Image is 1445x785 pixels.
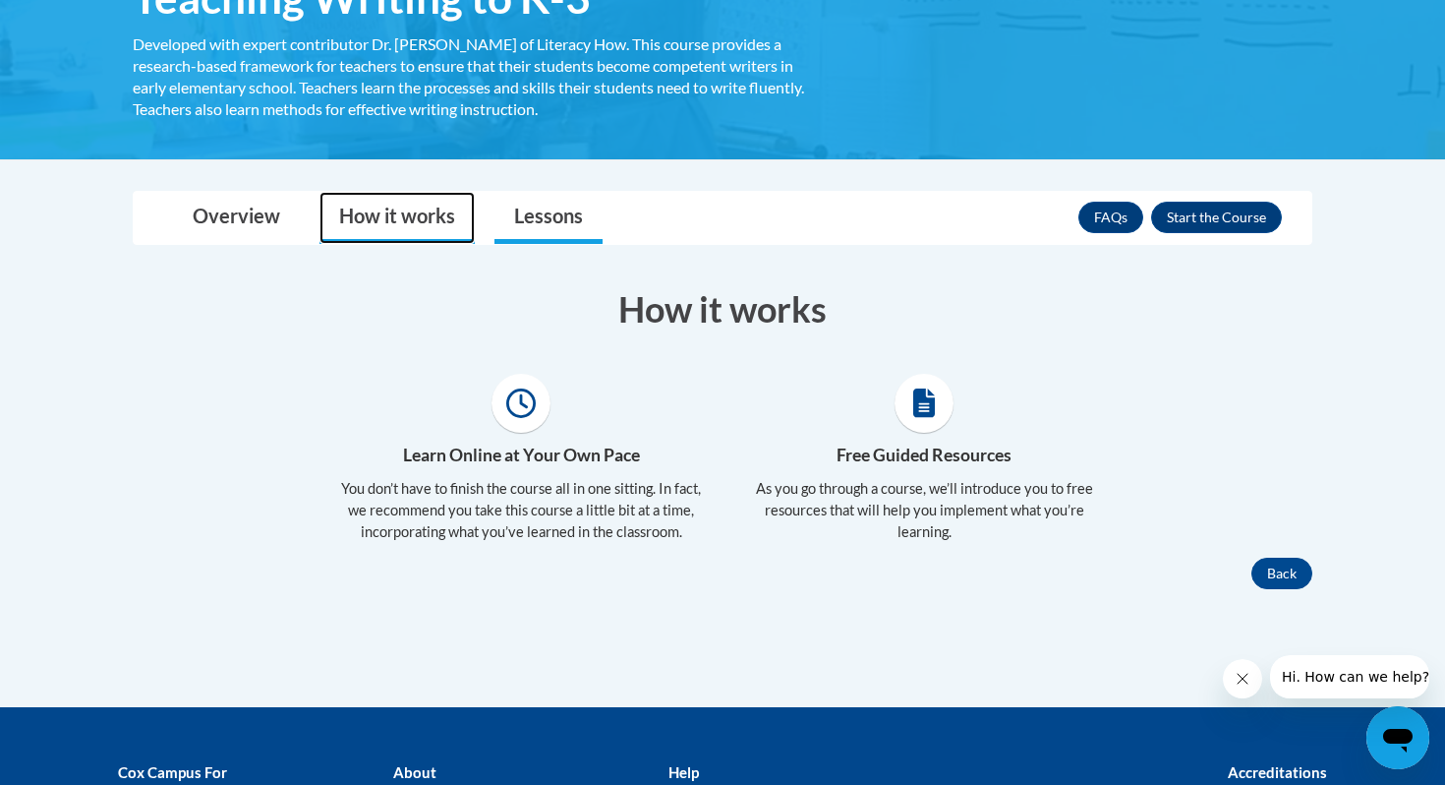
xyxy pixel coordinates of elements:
[173,192,300,244] a: Overview
[494,192,603,244] a: Lessons
[737,443,1111,468] h4: Free Guided Resources
[393,763,436,781] b: About
[334,478,708,543] p: You don’t have to finish the course all in one sitting. In fact, we recommend you take this cours...
[1228,763,1327,781] b: Accreditations
[737,478,1111,543] p: As you go through a course, we’ll introduce you to free resources that will help you implement wh...
[1270,655,1429,698] iframe: Message from company
[118,763,227,781] b: Cox Campus For
[133,284,1312,333] h3: How it works
[1251,558,1312,589] button: Back
[1366,706,1429,769] iframe: Button to launch messaging window
[1078,202,1143,233] a: FAQs
[319,192,475,244] a: How it works
[334,443,708,468] h4: Learn Online at Your Own Pace
[668,763,699,781] b: Help
[1151,202,1282,233] button: Enroll
[133,33,811,120] div: Developed with expert contributor Dr. [PERSON_NAME] of Literacy How. This course provides a resea...
[1223,659,1262,698] iframe: Close message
